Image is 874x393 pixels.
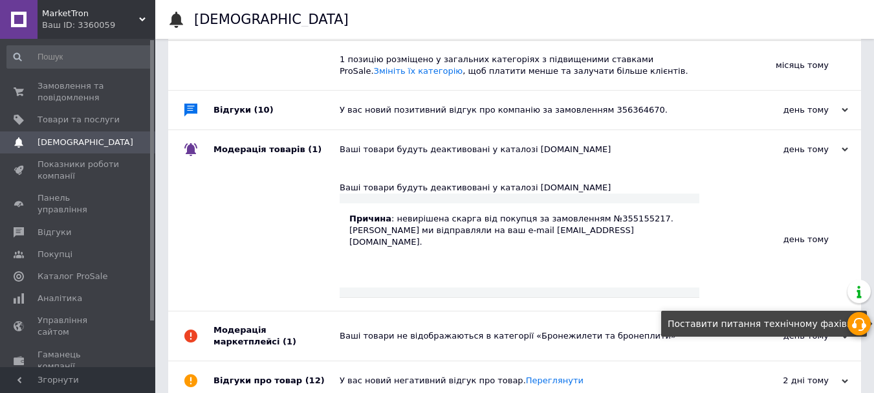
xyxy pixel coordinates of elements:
h1: [DEMOGRAPHIC_DATA] [194,12,349,27]
span: (1) [283,337,296,346]
span: (1) [308,144,322,154]
div: місяць тому [699,41,861,90]
div: Ваші товари не відображаються в категорії «Бронежилети та бронеплити» [340,330,719,342]
span: Замовлення та повідомлення [38,80,120,104]
span: Гаманець компанії [38,349,120,372]
input: Пошук [6,45,153,69]
span: Показники роботи компанії [38,159,120,182]
div: У вас новий позитивний відгук про компанію за замовленням 356364670. [340,104,719,116]
span: MarketTron [42,8,139,19]
span: (12) [305,376,325,385]
div: Поставити питання технічному фахівцю [661,311,867,337]
div: Відгуки [213,91,340,129]
span: Товари та послуги [38,114,120,126]
div: Ваші товари будуть деактивовані у каталозі [DOMAIN_NAME] [340,144,719,155]
span: [DEMOGRAPHIC_DATA] [38,137,133,148]
span: Панель управління [38,192,120,216]
span: Покупці [38,249,72,260]
span: Відгуки [38,227,71,238]
p: : невирішена скарга від покупця за замовленням №355155217. [349,213,690,225]
div: Ваші товари будуть деактивовані у каталозі [DOMAIN_NAME] [340,182,699,194]
span: Управління сайтом [38,315,120,338]
div: день тому [719,144,848,155]
a: Змініть їх категорію [374,66,463,76]
div: Модерація товарів [213,130,340,169]
strong: Причина [349,214,391,223]
span: Аналітика [38,293,82,304]
span: Каталог ProSale [38,271,107,282]
div: Ваш ID: 3360059 [42,19,155,31]
div: 1 позицію розміщено у загальних категоріях з підвищеними ставками ProSale. , щоб платити менше та... [340,54,699,77]
div: день тому [719,104,848,116]
div: 2 дні тому [719,375,848,387]
div: У вас новий негативний відгук про товар. [340,375,719,387]
div: день тому [699,169,861,311]
p: [PERSON_NAME] ми відправляли на ваш e-mail [EMAIL_ADDRESS][DOMAIN_NAME]. [349,225,690,248]
a: Переглянути [526,376,584,385]
span: (10) [254,105,274,115]
div: Модерація маркетплейсі [213,311,340,361]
